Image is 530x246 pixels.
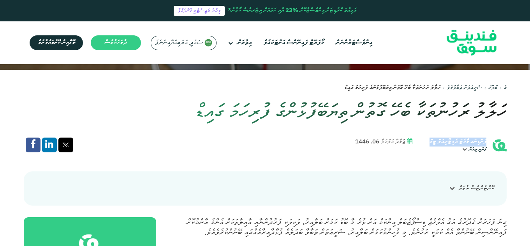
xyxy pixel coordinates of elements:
a: ޝަރީޢަތަށް ތަބާވުމެވެ [447,85,482,91]
font: މިހާރު ރަޖިސްޓްރީ ކޮށްލައްވާ [178,9,221,14]
a: ގެ [504,85,507,91]
img: ޓްވިޓާގައެވެ [62,143,69,147]
img: ބްލޮގް ލިޔުންތެރިޔާ [493,138,507,152]
font: ހަލާލު ރަހުނުތަކާ ބެހޭ ގޮތުން ތިޔަބޭފުޅުންގެ ފުރިހަމަ ގައިޑް [344,85,440,91]
img: ލޯގޯ [433,23,510,63]
a: ލޮގްއިން ކޮށްލައްވާށެވެ [30,35,83,50]
font: ދުވަހަކުވެސް [104,40,127,45]
font: ޖުމާދާ އަލްއުލާ 06، 1446 [355,139,405,145]
font: ލޮގްއިން ކޮށްލައްވާށެވެ [37,40,75,45]
font: އަމިއްލަ ކްރެޑިޓަށް އިންވެސްޓްކޮށް %23 އާއި ހަމައަށް ރިޓަރންސް ހޯދުން* [228,8,356,13]
a: ކޯޕަރޭޓް ފައިނޭންސް އަށްޓަކައެވެ [261,37,326,49]
font: އިންވެސްޓަރުންނަށް [336,40,372,46]
font: ގިނަ ފަހަރަށް ގެދޮރުގެ އަގު އެވްރެޖް ޑިސްޕޯޒެބަލް އިންކަމް އަށް ވުރެ މާ ބޮޑު ކަމަށް ބަލާއިރު، ވަކ... [187,216,507,237]
font: ކޯޕަރޭޓް ފައިނޭންސް އަށްޓަކައެވެ [263,40,324,46]
font: ސައުދީ އަރަބިއްޔާއިންނެވެ [155,40,203,46]
font: ކޮންޓެންޓްސް ތާވަލް [459,185,494,191]
a: އިންވެސްޓަރުންނަށް [334,37,374,49]
font: ފަންޑިންގ މާކެޓް އެޑިޓޯރިއަލް ޓީމް [430,139,486,145]
font: އިތުރަށް [237,40,252,46]
a: މިހާރު ރަޖިސްޓްރީ ކޮށްލައްވާ [174,6,225,16]
a: ބްލޮގް [488,85,497,91]
font: ހަލާލު ރަހުނުތަކާ ބެހޭ ގޮތުން ތިޔަބޭފުޅުންގެ ފުރިހަމަ ގައިޑް [195,103,507,122]
font: ފަންނީ ލިޔުން [469,147,486,152]
img: އެސްއޭ ދިދަ [204,39,212,47]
